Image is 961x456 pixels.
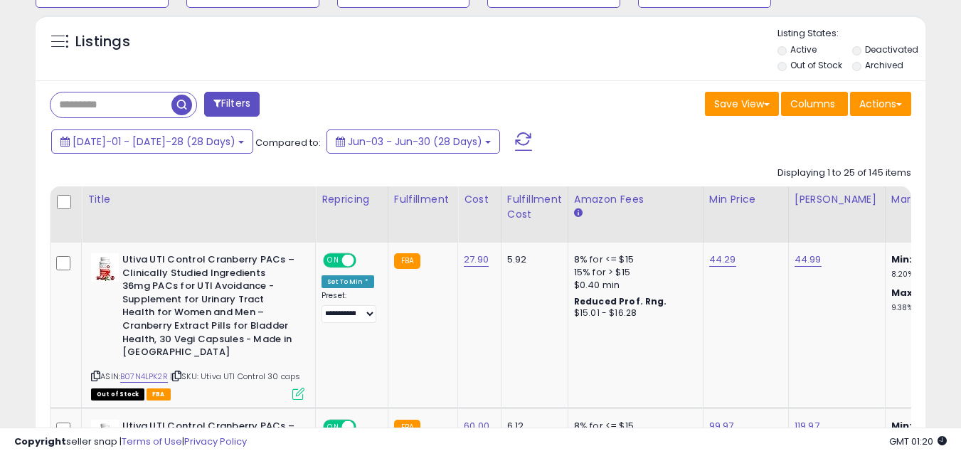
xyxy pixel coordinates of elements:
[91,253,304,398] div: ASIN:
[574,253,692,266] div: 8% for <= $15
[348,134,482,149] span: Jun-03 - Jun-30 (28 Days)
[394,253,420,269] small: FBA
[75,32,130,52] h5: Listings
[147,388,171,401] span: FBA
[790,43,817,55] label: Active
[122,435,182,448] a: Terms of Use
[464,253,489,267] a: 27.90
[170,371,300,382] span: | SKU: Utiva UTI Control 30 caps
[891,286,916,299] b: Max:
[891,253,913,266] b: Min:
[122,253,295,363] b: Utiva UTI Control Cranberry PACs – Clinically Studied Ingredients 36mg PACs for UTI Avoidance - S...
[574,279,692,292] div: $0.40 min
[574,266,692,279] div: 15% for > $15
[795,192,879,207] div: [PERSON_NAME]
[464,192,495,207] div: Cost
[705,92,779,116] button: Save View
[574,295,667,307] b: Reduced Prof. Rng.
[91,388,144,401] span: All listings that are currently out of stock and unavailable for purchase on Amazon
[795,253,822,267] a: 44.99
[73,134,235,149] span: [DATE]-01 - [DATE]-28 (28 Days)
[255,136,321,149] span: Compared to:
[507,253,557,266] div: 5.92
[322,275,374,288] div: Set To Min *
[184,435,247,448] a: Privacy Policy
[87,192,309,207] div: Title
[709,253,736,267] a: 44.29
[865,59,903,71] label: Archived
[781,92,848,116] button: Columns
[120,371,168,383] a: B07N4LPK2R
[14,435,66,448] strong: Copyright
[14,435,247,449] div: seller snap | |
[850,92,911,116] button: Actions
[51,129,253,154] button: [DATE]-01 - [DATE]-28 (28 Days)
[865,43,918,55] label: Deactivated
[574,307,692,319] div: $15.01 - $16.28
[204,92,260,117] button: Filters
[322,192,382,207] div: Repricing
[790,97,835,111] span: Columns
[709,192,782,207] div: Min Price
[889,435,947,448] span: 2025-08-18 01:20 GMT
[322,291,377,323] div: Preset:
[91,253,119,282] img: 41kSIhQM9BL._SL40_.jpg
[574,207,583,220] small: Amazon Fees.
[326,129,500,154] button: Jun-03 - Jun-30 (28 Days)
[354,255,377,267] span: OFF
[394,192,452,207] div: Fulfillment
[507,192,562,222] div: Fulfillment Cost
[574,192,697,207] div: Amazon Fees
[777,27,925,41] p: Listing States:
[790,59,842,71] label: Out of Stock
[324,255,342,267] span: ON
[777,166,911,180] div: Displaying 1 to 25 of 145 items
